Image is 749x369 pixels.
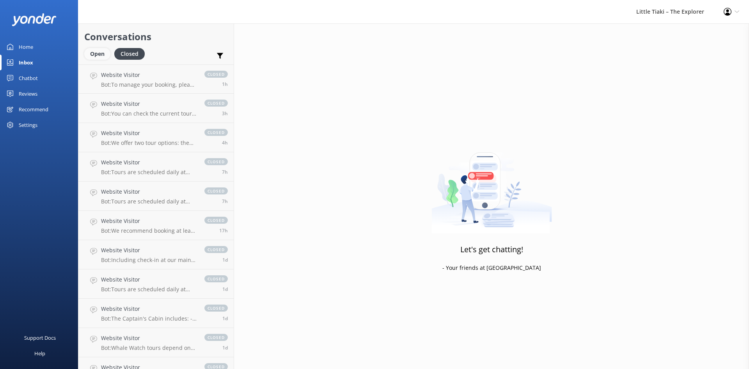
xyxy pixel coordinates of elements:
div: Open [84,48,110,60]
h4: Website Visitor [101,71,197,79]
div: Closed [114,48,145,60]
h4: Website Visitor [101,129,197,137]
div: Settings [19,117,37,133]
a: Website VisitorBot:We offer two tour options: the Ocean’s Cabin, our main tour experience with sp... [78,123,234,152]
span: Oct 01 2025 07:54am (UTC +13:00) Pacific/Auckland [222,198,228,205]
p: Bot: Tours are scheduled daily at 10:30am year-round. Depending on demand, additional tours may b... [101,169,197,176]
span: closed [204,129,228,136]
h4: Website Visitor [101,305,197,313]
a: Website VisitorBot:We recommend booking at least 2–3 days in advance to secure your spot, especia... [78,211,234,240]
span: closed [204,187,228,194]
span: Oct 01 2025 01:24pm (UTC +13:00) Pacific/Auckland [222,81,228,87]
span: closed [204,275,228,282]
span: Sep 30 2025 09:41pm (UTC +13:00) Pacific/Auckland [219,227,228,234]
span: Oct 01 2025 11:34am (UTC +13:00) Pacific/Auckland [222,110,228,117]
a: Website VisitorBot:Tours are scheduled daily at 10:30am year-round. Depending on demand, addition... [78,152,234,182]
h3: Let's get chatting! [460,243,523,256]
a: Open [84,49,114,58]
h4: Website Visitor [101,158,197,167]
img: artwork of a man stealing a conversation from at giant smartphone [431,136,552,234]
h4: Website Visitor [101,246,197,255]
div: Recommend [19,102,48,117]
a: Website VisitorBot:Including check-in at our main office and bus transfers to and from our marina... [78,240,234,269]
div: Support Docs [24,330,56,346]
span: closed [204,246,228,253]
p: Bot: Including check-in at our main office and bus transfers to and from our marina at [GEOGRAPHI... [101,257,197,264]
div: Home [19,39,33,55]
p: Bot: You can check the current tour status by clicking the Cruise Status button at the top of our... [101,110,197,117]
h4: Website Visitor [101,187,197,196]
p: Bot: Tours are scheduled daily at 10:30am year-round. Depending on demand, additional tours may b... [101,286,197,293]
span: Sep 30 2025 08:35am (UTC +13:00) Pacific/Auckland [222,315,228,322]
p: Bot: Tours are scheduled daily at 10:30am year-round. Depending on demand, extra tours may be add... [101,198,197,205]
h2: Conversations [84,29,228,44]
img: yonder-white-logo.png [12,13,57,26]
p: Bot: The Captain's Cabin includes: - Priority boarding - Business class seating - Panoramic views... [101,315,197,322]
a: Website VisitorBot:Tours are scheduled daily at 10:30am year-round. Depending on demand, addition... [78,269,234,299]
span: Oct 01 2025 10:52am (UTC +13:00) Pacific/Auckland [222,139,228,146]
h4: Website Visitor [101,217,197,225]
span: closed [204,217,228,224]
span: closed [204,305,228,312]
span: closed [204,158,228,165]
span: closed [204,71,228,78]
a: Website VisitorBot:Whale Watch tours depend on favourable ocean and weather conditions. Tours may... [78,328,234,357]
a: Website VisitorBot:Tours are scheduled daily at 10:30am year-round. Depending on demand, extra to... [78,182,234,211]
h4: Website Visitor [101,334,197,342]
span: Sep 30 2025 12:44pm (UTC +13:00) Pacific/Auckland [222,257,228,263]
p: Bot: Whale Watch tours depend on favourable ocean and weather conditions. Tours may be cancelled ... [101,344,197,351]
p: - Your friends at [GEOGRAPHIC_DATA] [442,264,541,272]
p: Bot: We recommend booking at least 2–3 days in advance to secure your spot, especially during sum... [101,227,197,234]
div: Chatbot [19,70,38,86]
a: Website VisitorBot:The Captain's Cabin includes: - Priority boarding - Business class seating - P... [78,299,234,328]
span: Oct 01 2025 08:03am (UTC +13:00) Pacific/Auckland [222,169,228,175]
span: Sep 30 2025 06:36am (UTC +13:00) Pacific/Auckland [222,344,228,351]
span: Sep 30 2025 11:07am (UTC +13:00) Pacific/Auckland [222,286,228,292]
p: Bot: We offer two tour options: the Ocean’s Cabin, our main tour experience with spacious indoor ... [101,139,197,146]
a: Website VisitorBot:To manage your booking, please use the "MANAGE BOOKING PORTAL" link found in y... [78,64,234,94]
a: Closed [114,49,149,58]
span: closed [204,334,228,341]
a: Website VisitorBot:You can check the current tour status by clicking the Cruise Status button at ... [78,94,234,123]
div: Reviews [19,86,37,102]
h4: Website Visitor [101,100,197,108]
h4: Website Visitor [101,275,197,284]
div: Inbox [19,55,33,70]
span: closed [204,100,228,107]
div: Help [34,346,45,361]
p: Bot: To manage your booking, please use the "MANAGE BOOKING PORTAL" link found in your booking co... [101,81,197,88]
